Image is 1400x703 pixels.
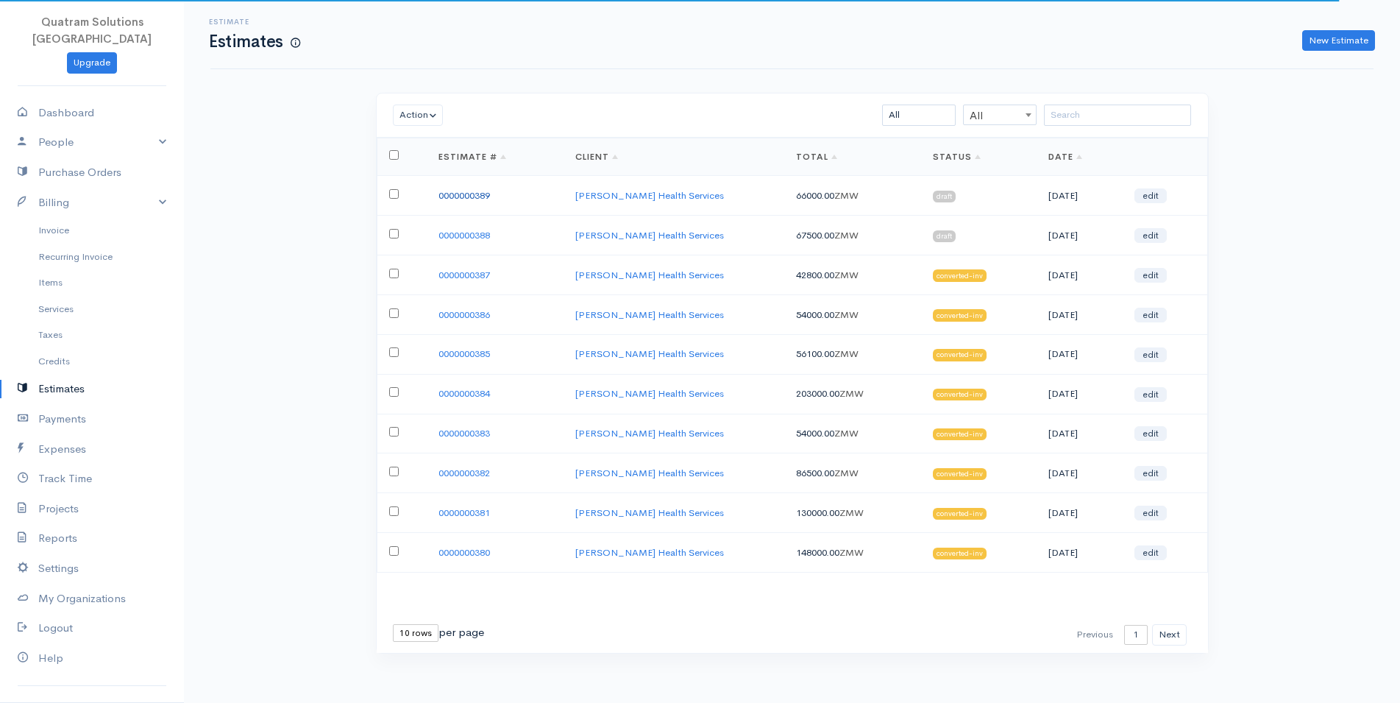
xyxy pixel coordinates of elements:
a: 0000000382 [438,467,490,479]
td: 67500.00 [784,216,921,255]
td: 66000.00 [784,176,921,216]
a: Status [933,151,981,163]
a: edit [1134,426,1167,441]
span: All [963,105,1037,125]
td: 54000.00 [784,294,921,334]
a: Date [1048,151,1082,163]
a: 0000000386 [438,308,490,321]
td: 130000.00 [784,493,921,533]
button: Action [393,105,444,126]
a: edit [1134,308,1167,322]
a: [PERSON_NAME] Health Services [575,189,724,202]
td: [DATE] [1037,255,1123,295]
td: [DATE] [1037,453,1123,493]
td: [DATE] [1037,493,1123,533]
span: converted-inv [933,548,987,559]
td: 42800.00 [784,255,921,295]
span: ZMW [834,347,859,360]
td: [DATE] [1037,294,1123,334]
a: Upgrade [67,52,117,74]
a: 0000000384 [438,387,490,400]
a: [PERSON_NAME] Health Services [575,506,724,519]
span: ZMW [839,387,864,400]
span: converted-inv [933,428,987,440]
a: edit [1134,268,1167,283]
td: [DATE] [1037,414,1123,453]
a: edit [1134,387,1167,402]
td: [DATE] [1037,216,1123,255]
span: draft [933,230,956,242]
span: Quatram Solutions [GEOGRAPHIC_DATA] [32,15,152,46]
span: ZMW [839,546,864,559]
span: converted-inv [933,389,987,400]
a: [PERSON_NAME] Health Services [575,387,724,400]
button: Next [1152,624,1187,646]
a: 0000000387 [438,269,490,281]
a: [PERSON_NAME] Health Services [575,427,724,439]
h1: Estimates [209,32,299,51]
span: converted-inv [933,508,987,520]
a: New Estimate [1302,30,1375,52]
td: 54000.00 [784,414,921,453]
td: [DATE] [1037,176,1123,216]
span: ZMW [834,189,859,202]
td: 203000.00 [784,374,921,414]
a: edit [1134,347,1167,362]
td: [DATE] [1037,334,1123,374]
td: [DATE] [1037,533,1123,573]
div: per page [393,624,484,642]
td: 148000.00 [784,533,921,573]
a: 0000000389 [438,189,490,202]
h6: Estimate [209,18,299,26]
a: [PERSON_NAME] Health Services [575,229,724,241]
a: edit [1134,188,1167,203]
span: All [964,105,1036,126]
a: [PERSON_NAME] Health Services [575,467,724,479]
span: converted-inv [933,349,987,361]
a: [PERSON_NAME] Health Services [575,269,724,281]
a: [PERSON_NAME] Health Services [575,347,724,360]
span: ZMW [834,308,859,321]
span: converted-inv [933,269,987,281]
a: 0000000380 [438,546,490,559]
span: draft [933,191,956,202]
a: Client [575,151,618,163]
a: edit [1134,506,1167,520]
span: converted-inv [933,468,987,480]
span: ZMW [834,229,859,241]
a: 0000000388 [438,229,490,241]
a: Total [796,151,837,163]
td: 56100.00 [784,334,921,374]
span: ZMW [834,467,859,479]
a: edit [1134,466,1167,481]
td: 86500.00 [784,453,921,493]
a: 0000000385 [438,347,490,360]
input: Search [1044,105,1191,126]
span: ZMW [839,506,864,519]
span: How to create your first Extimate? [291,37,300,49]
span: ZMW [834,427,859,439]
span: converted-inv [933,309,987,321]
a: 0000000383 [438,427,490,439]
a: [PERSON_NAME] Health Services [575,546,724,559]
a: [PERSON_NAME] Health Services [575,308,724,321]
a: edit [1134,545,1167,560]
span: ZMW [834,269,859,281]
a: edit [1134,228,1167,243]
a: Estimate # [438,151,506,163]
a: 0000000381 [438,506,490,519]
td: [DATE] [1037,374,1123,414]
